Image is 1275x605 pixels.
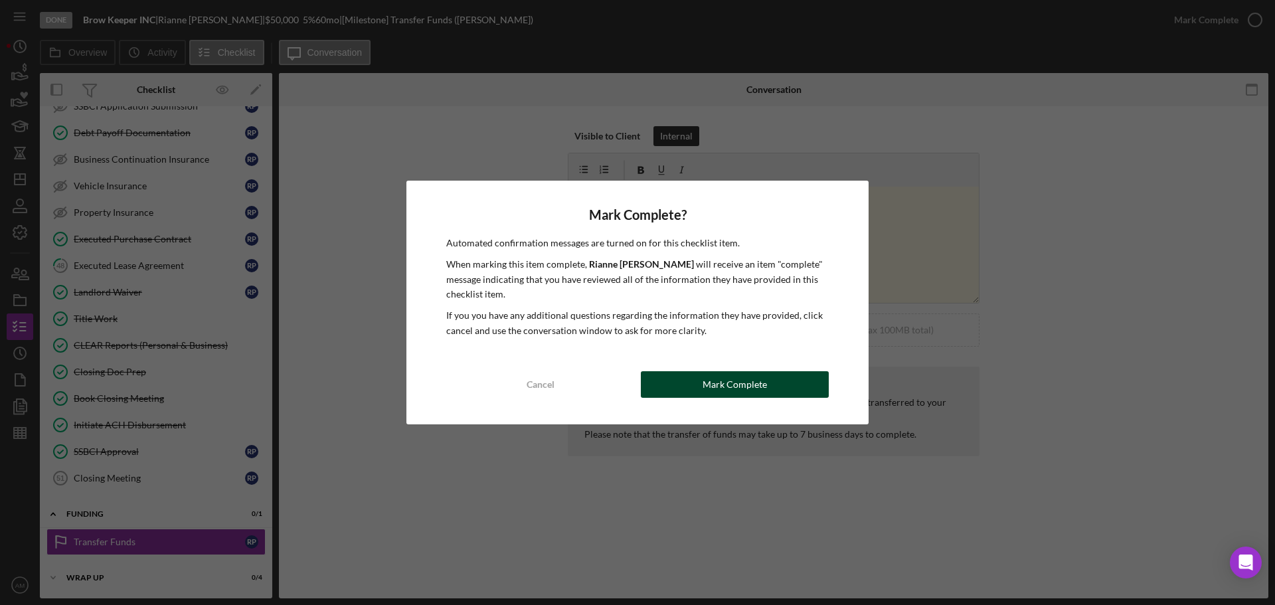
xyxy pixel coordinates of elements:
h4: Mark Complete? [446,207,829,222]
div: Cancel [527,371,554,398]
b: Rianne [PERSON_NAME] [589,258,694,270]
p: When marking this item complete, will receive an item "complete" message indicating that you have... [446,257,829,302]
p: Automated confirmation messages are turned on for this checklist item. [446,236,829,250]
button: Cancel [446,371,634,398]
div: Mark Complete [703,371,767,398]
div: Open Intercom Messenger [1230,547,1262,578]
button: Mark Complete [641,371,829,398]
p: If you you have any additional questions regarding the information they have provided, click canc... [446,308,829,338]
